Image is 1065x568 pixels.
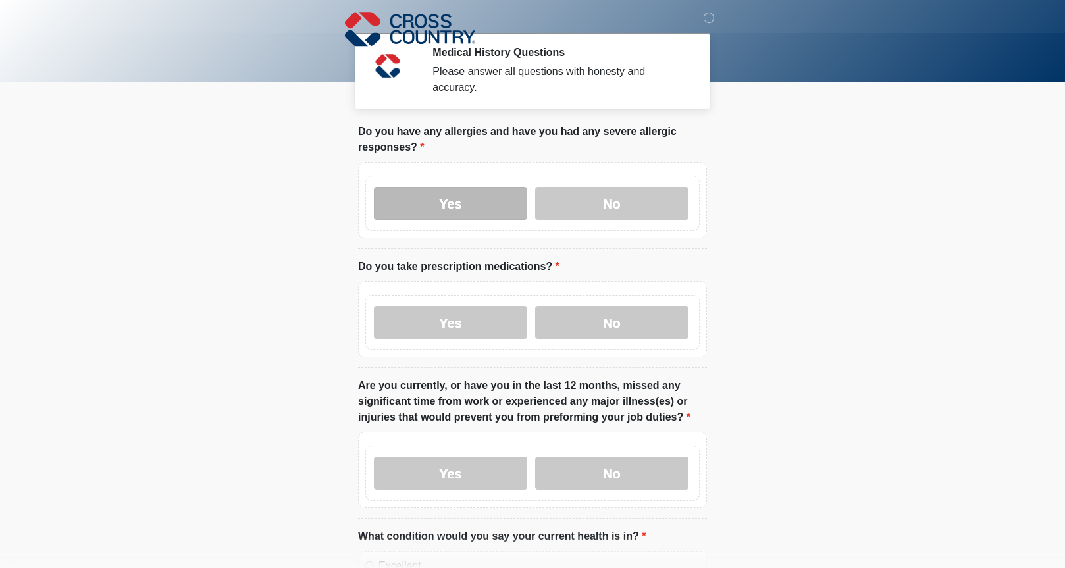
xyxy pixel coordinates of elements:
[358,529,646,544] label: What condition would you say your current health is in?
[358,378,707,425] label: Are you currently, or have you in the last 12 months, missed any significant time from work or ex...
[358,124,707,155] label: Do you have any allergies and have you had any severe allergic responses?
[535,306,688,339] label: No
[358,259,559,274] label: Do you take prescription medications?
[374,457,527,490] label: Yes
[535,187,688,220] label: No
[535,457,688,490] label: No
[374,306,527,339] label: Yes
[374,187,527,220] label: Yes
[345,10,475,48] img: Cross Country Logo
[432,64,687,95] div: Please answer all questions with honesty and accuracy.
[368,46,407,86] img: Agent Avatar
